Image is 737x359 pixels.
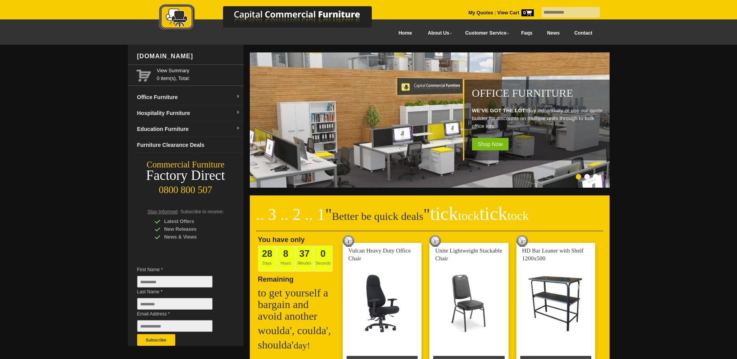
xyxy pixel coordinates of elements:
[283,248,288,259] span: 8
[472,108,527,113] strong: WE'VE GOT THE LOT!
[250,183,611,189] a: Office Furniture WE'VE GOT THE LOT!Buy individually or use our quote builder for discounts on mul...
[134,45,244,68] div: [DOMAIN_NAME]
[514,24,540,42] a: Faqs
[134,137,244,153] a: Furniture Clearance Deals
[419,24,456,42] a: About Us
[137,320,213,332] input: Email Address *
[567,24,599,42] a: Contact
[258,339,336,351] h2: shoulda'
[516,235,528,247] img: tick tock deal clock
[137,310,224,318] span: Email Address *
[128,159,244,170] div: Commercial Furniture
[430,203,529,224] span: tick tick
[256,208,603,231] h2: Better be quick deals
[277,246,295,272] span: Hours
[262,248,272,259] span: 28
[155,233,228,241] div: News & Views
[137,334,175,346] button: Subscribe
[236,94,240,99] img: dropdown
[423,206,529,223] span: "
[236,110,240,115] img: dropdown
[258,272,294,283] span: Remaining
[584,174,590,179] li: Page dot 2
[593,174,598,179] li: Page dot 3
[469,10,493,16] a: My Quotes
[138,4,409,32] img: Capital Commercial Furniture Logo
[521,9,534,16] span: 0
[157,67,240,75] a: View Summary
[137,288,224,296] span: Last Name *
[256,206,326,223] span: .. 3 .. 2 .. 1
[236,126,240,131] img: dropdown
[576,174,581,179] li: Page dot 1
[258,236,305,244] span: You have only
[343,235,354,247] img: tick tock deal clock
[137,276,213,288] input: First Name *
[472,87,606,99] h1: Office Furniture
[134,121,244,137] a: Education Furnituredropdown
[472,107,606,130] p: Buy individually or use our quote builder for discounts on multiple units through to bulk office ...
[134,89,244,105] a: Office Furnituredropdown
[155,218,228,225] div: Latest Offers
[321,248,326,259] span: 0
[458,209,479,223] span: tock
[294,340,310,350] span: day!
[299,248,310,259] span: 37
[138,4,409,35] a: Capital Commercial Furniture Logo
[258,287,336,322] h2: to get yourself a bargain and avoid another
[180,209,224,214] span: Subscribe to receive:
[148,209,178,214] span: Stay Informed
[258,325,336,336] h2: woulda', coulda',
[507,209,529,223] span: tock
[128,170,244,181] div: Factory Direct
[134,105,244,121] a: Hospitality Furnituredropdown
[157,67,240,81] span: 0 item(s), Total:
[540,24,567,42] a: News
[314,246,333,272] span: Seconds
[295,246,314,272] span: Minutes
[325,206,332,223] span: "
[456,24,514,42] a: Customer Service
[155,225,228,233] div: New Releases
[472,138,509,150] span: Shop Now
[137,298,213,310] input: Last Name *
[250,52,611,188] img: Office Furniture
[137,266,224,274] span: First Name *
[128,181,244,195] div: 0800 800 507
[497,10,534,16] strong: View Cart
[429,235,441,247] img: tick tock deal clock
[496,10,533,16] a: View Cart0
[258,246,277,272] span: Days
